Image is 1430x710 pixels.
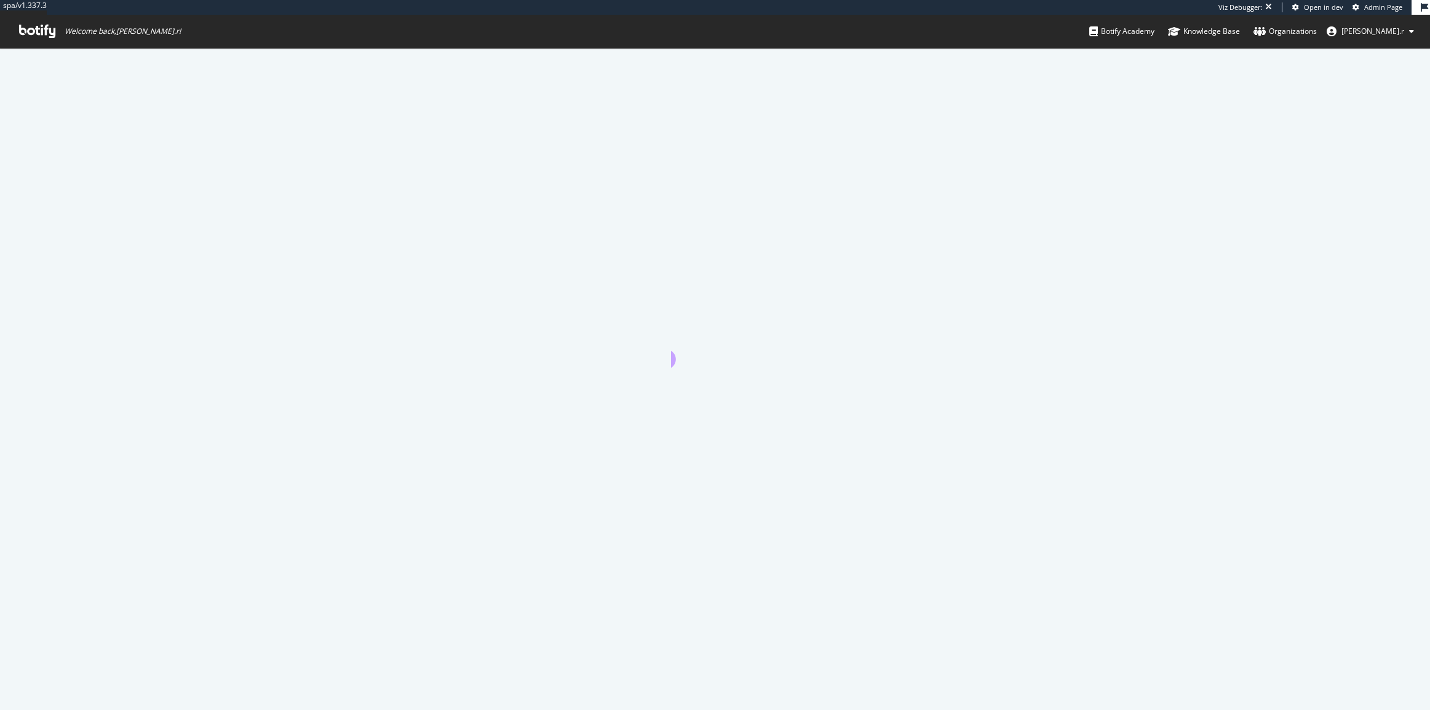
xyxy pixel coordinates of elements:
span: Admin Page [1364,2,1402,12]
div: Organizations [1253,25,1317,37]
span: arthur.r [1341,26,1404,36]
div: Botify Academy [1089,25,1154,37]
a: Admin Page [1353,2,1402,12]
a: Organizations [1253,15,1317,48]
button: [PERSON_NAME].r [1317,22,1424,41]
div: Viz Debugger: [1218,2,1263,12]
a: Open in dev [1292,2,1343,12]
a: Knowledge Base [1168,15,1240,48]
div: Knowledge Base [1168,25,1240,37]
span: Welcome back, [PERSON_NAME].r ! [65,26,181,36]
span: Open in dev [1304,2,1343,12]
a: Botify Academy [1089,15,1154,48]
